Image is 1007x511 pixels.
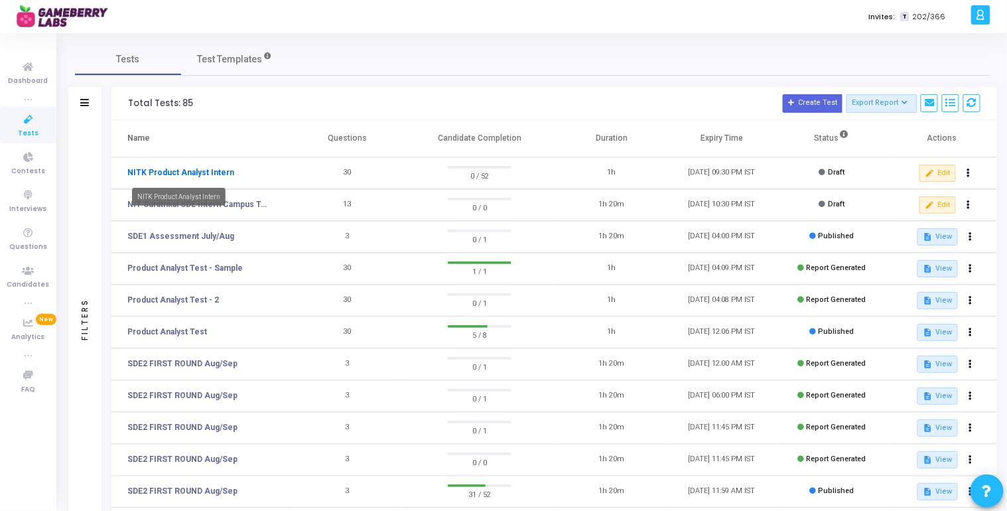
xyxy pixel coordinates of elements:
[127,390,237,402] a: SDE2 FIRST ROUND Aug/Sep
[293,317,403,348] td: 30
[923,487,932,496] mat-icon: description
[557,189,667,221] td: 1h 20m
[557,317,667,348] td: 1h
[557,120,667,157] th: Duration
[448,264,511,277] span: 1 / 1
[917,228,958,246] button: View
[807,455,866,463] span: Report Generated
[925,200,934,210] mat-icon: edit
[448,360,511,373] span: 0 / 1
[557,285,667,317] td: 1h
[807,423,866,431] span: Report Generated
[127,358,237,370] a: SDE2 FIRST ROUND Aug/Sep
[293,120,403,157] th: Questions
[846,94,917,113] button: Export Report
[917,292,958,309] button: View
[923,264,932,273] mat-icon: description
[557,157,667,189] td: 1h
[807,295,866,304] span: Report Generated
[448,487,511,500] span: 31 / 52
[448,296,511,309] span: 0 / 1
[448,232,511,246] span: 0 / 1
[917,324,958,341] button: View
[79,247,91,393] div: Filters
[293,444,403,476] td: 3
[667,476,777,508] td: [DATE] 11:59 AM IST
[111,120,293,157] th: Name
[557,348,667,380] td: 1h 20m
[293,476,403,508] td: 3
[127,167,234,179] a: NITK Product Analyst Intern
[667,120,777,157] th: Expiry Time
[667,221,777,253] td: [DATE] 04:00 PM IST
[917,451,958,469] button: View
[667,444,777,476] td: [DATE] 11:45 PM IST
[667,348,777,380] td: [DATE] 12:00 AM IST
[923,360,932,369] mat-icon: description
[557,380,667,412] td: 1h 20m
[923,328,932,337] mat-icon: description
[293,189,403,221] td: 13
[923,296,932,305] mat-icon: description
[448,328,511,341] span: 5 / 8
[917,260,958,277] button: View
[923,455,932,465] mat-icon: description
[667,157,777,189] td: [DATE] 09:30 PM IST
[127,421,237,433] a: SDE2 FIRST ROUND Aug/Sep
[10,204,47,215] span: Interviews
[917,483,958,500] button: View
[12,332,45,343] span: Analytics
[127,262,243,274] a: Product Analyst Test - Sample
[448,423,511,437] span: 0 / 1
[197,52,262,66] span: Test Templates
[557,253,667,285] td: 1h
[448,392,511,405] span: 0 / 1
[807,359,866,368] span: Report Generated
[868,11,895,23] label: Invites:
[11,166,45,177] span: Contests
[9,242,47,253] span: Questions
[912,11,945,23] span: 202/366
[667,285,777,317] td: [DATE] 04:08 PM IST
[819,232,854,240] span: Published
[127,485,237,497] a: SDE2 FIRST ROUND Aug/Sep
[18,128,38,139] span: Tests
[667,253,777,285] td: [DATE] 04:09 PM IST
[557,412,667,444] td: 1h 20m
[293,253,403,285] td: 30
[132,188,226,206] div: NITK Product Analyst Intern
[819,486,854,495] span: Published
[448,169,511,182] span: 0 / 52
[667,412,777,444] td: [DATE] 11:45 PM IST
[807,263,866,272] span: Report Generated
[128,98,193,109] div: Total Tests: 85
[557,476,667,508] td: 1h 20m
[293,221,403,253] td: 3
[667,189,777,221] td: [DATE] 10:30 PM IST
[21,384,35,396] span: FAQ
[923,232,932,242] mat-icon: description
[828,168,844,177] span: Draft
[917,388,958,405] button: View
[923,392,932,401] mat-icon: description
[17,3,116,30] img: logo
[293,412,403,444] td: 3
[127,230,234,242] a: SDE1 Assessment July/Aug
[127,326,207,338] a: Product Analyst Test
[293,285,403,317] td: 30
[127,453,237,465] a: SDE2 FIRST ROUND Aug/Sep
[557,221,667,253] td: 1h 20m
[293,348,403,380] td: 3
[293,157,403,189] td: 30
[127,294,219,306] a: Product Analyst Test - 2
[917,356,958,373] button: View
[919,165,956,182] button: Edit
[923,423,932,433] mat-icon: description
[667,317,777,348] td: [DATE] 12:06 PM IST
[117,52,140,66] span: Tests
[900,12,909,22] span: T
[919,196,956,214] button: Edit
[819,327,854,336] span: Published
[783,94,842,113] button: Create Test
[777,120,887,157] th: Status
